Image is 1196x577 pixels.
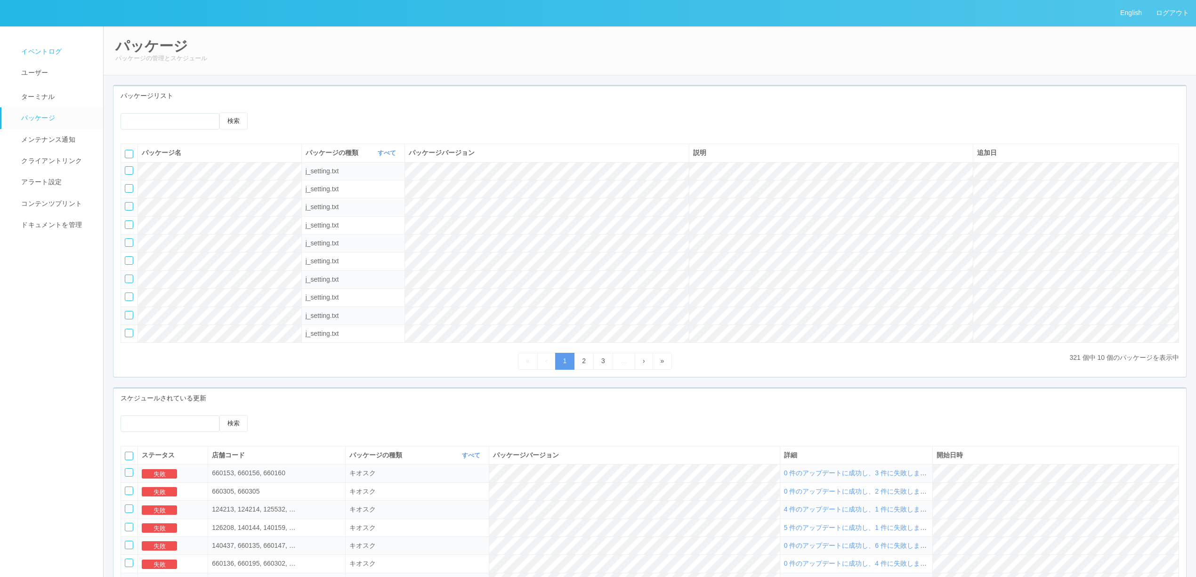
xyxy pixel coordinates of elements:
a: 3 [593,353,613,369]
span: Next [643,357,645,365]
a: メンテナンス通知 [1,129,112,150]
div: ksdpackage.tablefilter.kiosk [349,559,485,569]
a: すべて [378,149,398,156]
div: 説明 [693,148,969,158]
div: 660305,660305 [212,487,297,496]
button: 失敗 [142,523,177,533]
div: ksdpackage.tablefilter.kiosk [349,468,485,478]
button: 失敗 [142,487,177,496]
div: 失敗 [142,487,204,496]
span: パッケージの種類 [306,148,361,158]
div: ksdpackage.tablefilter.jsetting [306,329,401,339]
span: ユーザー [19,69,48,76]
div: ksdpackage.tablefilter.jsetting [306,184,401,194]
div: 失敗 [142,559,204,569]
a: アラート設定 [1,171,112,193]
div: ksdpackage.tablefilter.jsetting [306,166,401,176]
span: 0 件のアップデートに成功し、6 件に失敗しました [784,542,933,549]
a: Last [653,353,672,369]
div: 660153,660156,660160 [212,468,297,478]
a: 1 [555,353,575,369]
span: パッケージ名 [142,149,181,156]
span: 0 件のアップデートに成功し、4 件に失敗しました [784,560,933,567]
span: Last [661,357,664,365]
span: パッケージの種類 [349,450,404,460]
div: ksdpackage.tablefilter.jsetting [306,202,401,212]
div: 0 件のアップデートに成功し、4 件に失敗しました [784,559,929,569]
span: ステータス [142,451,175,459]
div: 店舗コード [212,450,341,460]
span: ターミナル [19,93,55,100]
span: メンテナンス通知 [19,136,75,143]
div: 5 件のアップデートに成功し、1 件に失敗しました [784,523,929,533]
div: スケジュールされている更新 [113,389,1186,408]
button: 失敗 [142,541,177,551]
span: クライアントリンク [19,157,82,164]
div: 140437,660135,660147,660158,660170,660193 [212,541,297,551]
a: Next [635,353,653,369]
a: ドキュメントを管理 [1,214,112,236]
div: 126208,140144,140159,140326,140341,140418 [212,523,297,533]
span: 0 件のアップデートに成功し、2 件に失敗しました [784,488,933,495]
button: すべて [375,148,401,158]
div: 0 件のアップデートに成功し、2 件に失敗しました [784,487,929,496]
div: ksdpackage.tablefilter.jsetting [306,275,401,284]
span: アラート設定 [19,178,62,186]
span: パッケージバージョン [493,451,559,459]
div: ksdpackage.tablefilter.kiosk [349,504,485,514]
a: クライアントリンク [1,150,112,171]
button: 失敗 [142,505,177,515]
span: 5 件のアップデートに成功し、1 件に失敗しました [784,524,933,531]
div: 0 件のアップデートに成功し、3 件に失敗しました [784,468,929,478]
a: パッケージ [1,107,112,129]
div: ksdpackage.tablefilter.jsetting [306,293,401,302]
p: 321 個中 10 個のパッケージを表示中 [1069,353,1179,363]
div: 0 件のアップデートに成功し、6 件に失敗しました [784,541,929,551]
div: 失敗 [142,504,204,514]
div: ksdpackage.tablefilter.kiosk [349,541,485,551]
div: 失敗 [142,468,204,478]
div: 660136,660195,660302,660306 [212,559,297,569]
span: コンテンツプリント [19,200,82,207]
button: 検索 [219,113,248,130]
div: ksdpackage.tablefilter.jsetting [306,256,401,266]
a: コンテンツプリント [1,193,112,214]
div: 124213,124214,125532,125541,125549 [212,504,297,514]
div: ksdpackage.tablefilter.jsetting [306,311,401,321]
a: 2 [574,353,594,369]
h2: パッケージ [115,38,1184,54]
button: すべて [460,451,485,460]
a: ユーザー [1,62,112,83]
span: パッケージ [19,114,55,122]
span: 0 件のアップデートに成功し、3 件に失敗しました [784,469,933,477]
button: 失敗 [142,469,177,479]
span: イベントログ [19,48,62,55]
a: すべて [462,452,483,459]
p: パッケージの管理とスケジュール [115,54,1184,63]
button: 検索 [219,415,248,432]
span: 4 件のアップデートに成功し、1 件に失敗しました [784,505,933,513]
div: ksdpackage.tablefilter.kiosk [349,487,485,496]
span: ドキュメントを管理 [19,221,82,228]
span: パッケージバージョン [409,149,475,156]
span: 開始日時 [937,451,963,459]
div: 4 件のアップデートに成功し、1 件に失敗しました [784,504,929,514]
div: ksdpackage.tablefilter.jsetting [306,238,401,248]
div: 失敗 [142,523,204,533]
a: イベントログ [1,41,112,62]
a: ターミナル [1,84,112,107]
div: 失敗 [142,541,204,551]
div: パッケージリスト [113,86,1186,106]
button: 失敗 [142,560,177,569]
span: 追加日 [977,149,997,156]
div: ksdpackage.tablefilter.jsetting [306,220,401,230]
div: 詳細 [784,450,929,460]
div: ksdpackage.tablefilter.kiosk [349,523,485,533]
